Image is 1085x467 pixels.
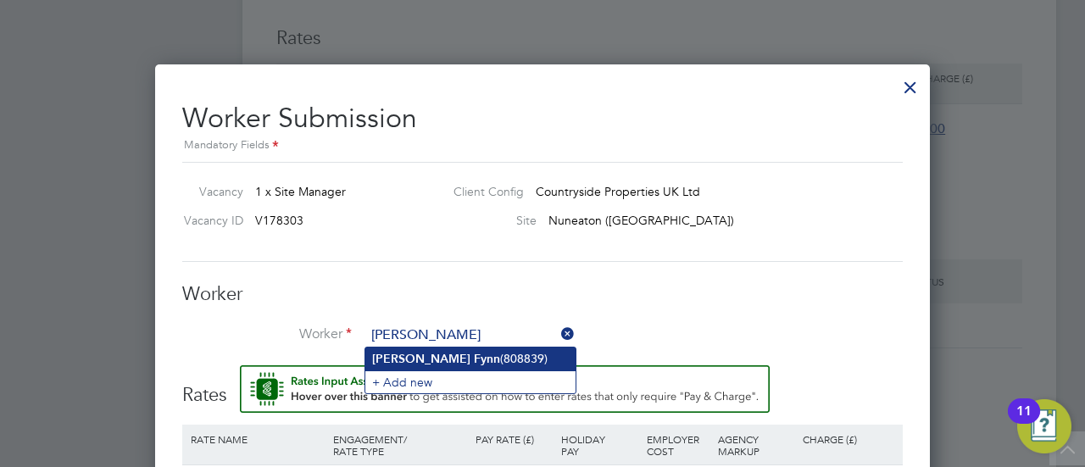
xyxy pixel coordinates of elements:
[1017,399,1071,453] button: Open Resource Center, 11 new notifications
[471,425,557,453] div: Pay Rate (£)
[548,213,734,228] span: Nuneaton ([GEOGRAPHIC_DATA])
[329,425,471,465] div: Engagement/ Rate Type
[186,425,329,453] div: Rate Name
[255,213,303,228] span: V178303
[643,425,714,465] div: Employer Cost
[714,425,799,465] div: Agency Markup
[1016,411,1032,433] div: 11
[440,184,524,199] label: Client Config
[182,325,352,343] label: Worker
[182,282,903,307] h3: Worker
[798,425,899,453] div: Charge (£)
[182,365,903,408] h3: Rates
[557,425,643,465] div: Holiday Pay
[365,347,576,370] li: (808839)
[182,88,903,155] h2: Worker Submission
[175,213,243,228] label: Vacancy ID
[182,136,903,155] div: Mandatory Fields
[175,184,243,199] label: Vacancy
[440,213,537,228] label: Site
[365,370,576,393] li: + Add new
[474,352,500,366] b: Fynn
[536,184,700,199] span: Countryside Properties UK Ltd
[240,365,770,413] button: Rate Assistant
[372,352,470,366] b: [PERSON_NAME]
[365,323,575,348] input: Search for...
[255,184,346,199] span: 1 x Site Manager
